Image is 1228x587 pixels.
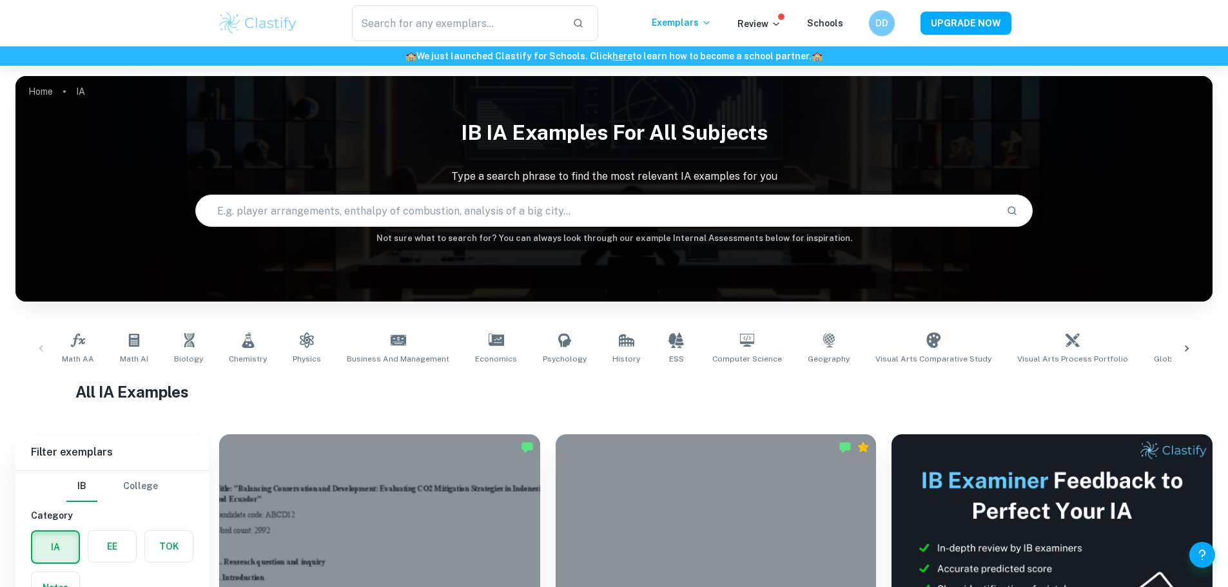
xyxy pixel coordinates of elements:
h1: All IA Examples [75,380,1153,403]
h6: Not sure what to search for? You can always look through our example Internal Assessments below f... [15,232,1213,245]
button: IA [32,532,79,563]
span: Business and Management [347,353,449,365]
button: TOK [145,531,193,562]
div: Filter type choice [66,471,158,502]
p: Review [737,17,781,31]
span: ESS [669,353,684,365]
img: Clastify logo [217,10,299,36]
img: Marked [839,441,852,454]
h6: DD [874,16,889,30]
button: Search [1001,200,1023,222]
a: here [612,51,632,61]
a: Home [28,82,53,101]
span: Math AI [120,353,148,365]
a: Schools [807,18,843,28]
input: E.g. player arrangements, enthalpy of combustion, analysis of a big city... [196,193,997,229]
span: History [612,353,640,365]
button: IB [66,471,97,502]
button: College [123,471,158,502]
span: Computer Science [712,353,782,365]
input: Search for any exemplars... [352,5,563,41]
span: Biology [174,353,203,365]
span: Chemistry [229,353,267,365]
span: Geography [808,353,850,365]
span: Global Politics [1154,353,1210,365]
h1: IB IA examples for all subjects [15,112,1213,153]
div: Premium [857,441,870,454]
button: DD [869,10,895,36]
button: Help and Feedback [1189,542,1215,568]
button: EE [88,531,136,562]
p: Exemplars [652,15,712,30]
h6: Category [31,508,193,523]
span: Psychology [543,353,587,365]
span: 🏫 [812,51,823,61]
p: IA [76,84,85,99]
p: Type a search phrase to find the most relevant IA examples for you [15,169,1213,184]
span: Math AA [62,353,94,365]
h6: We just launched Clastify for Schools. Click to learn how to become a school partner. [3,49,1225,63]
span: Economics [475,353,517,365]
button: UPGRADE NOW [921,12,1011,35]
span: Physics [293,353,321,365]
img: Marked [521,441,534,454]
span: Visual Arts Process Portfolio [1017,353,1128,365]
span: Visual Arts Comparative Study [875,353,991,365]
span: 🏫 [405,51,416,61]
h6: Filter exemplars [15,434,209,470]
